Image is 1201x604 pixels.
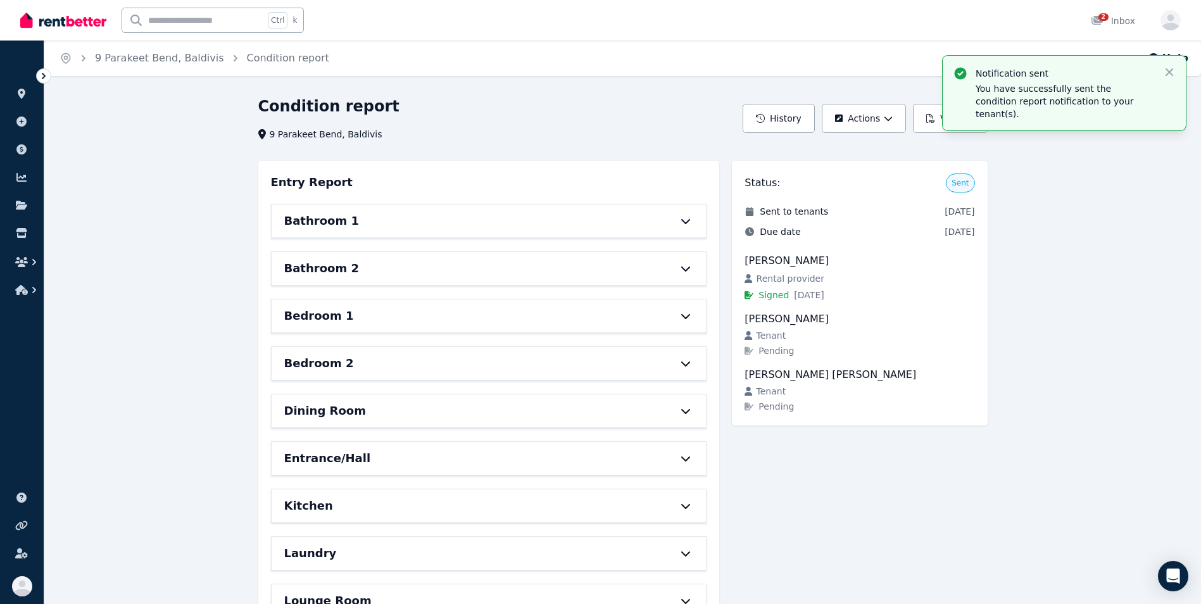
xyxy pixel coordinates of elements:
[945,205,974,218] span: [DATE]
[758,289,789,301] span: Signed
[44,41,344,76] nav: Breadcrumb
[913,104,987,133] button: View
[268,12,287,28] span: Ctrl
[284,402,366,420] h6: Dining Room
[745,311,974,327] div: [PERSON_NAME]
[95,52,224,64] a: 9 Parakeet Bend, Baldivis
[945,225,974,238] span: [DATE]
[1147,51,1188,66] button: Help
[1091,15,1135,27] div: Inbox
[757,385,786,398] span: Tenant
[1098,13,1109,21] span: 2
[284,544,337,562] h6: Laundry
[1158,561,1188,591] div: Open Intercom Messenger
[743,104,815,133] button: History
[760,225,800,238] span: Due date
[284,355,354,372] h6: Bedroom 2
[292,15,297,25] span: k
[760,205,828,218] span: Sent to tenants
[247,52,329,64] a: Condition report
[976,67,1153,80] p: Notification sent
[284,212,359,230] h6: Bathroom 1
[258,96,399,116] h1: Condition report
[270,128,382,141] span: 9 Parakeet Bend, Baldivis
[758,344,794,357] span: Pending
[284,450,371,467] h6: Entrance/Hall
[952,178,969,188] span: Sent
[745,175,780,191] h3: Status:
[284,497,333,515] h6: Kitchen
[758,400,794,413] span: Pending
[794,289,824,301] span: [DATE]
[20,11,106,30] img: RentBetter
[757,272,824,285] span: Rental provider
[757,329,786,342] span: Tenant
[745,367,974,382] div: [PERSON_NAME] [PERSON_NAME]
[284,307,354,325] h6: Bedroom 1
[284,260,359,277] h6: Bathroom 2
[745,253,974,268] div: [PERSON_NAME]
[976,82,1153,120] p: You have successfully sent the condition report notification to your tenant(s).
[271,173,353,191] h3: Entry Report
[822,104,906,133] button: Actions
